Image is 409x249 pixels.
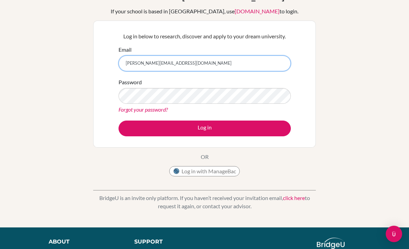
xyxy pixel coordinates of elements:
img: logo_white@2x-f4f0deed5e89b7ecb1c2cc34c3e3d731f90f0f143d5ea2071677605dd97b5244.png [317,238,345,249]
button: Log in with ManageBac [169,166,240,176]
a: [DOMAIN_NAME] [235,8,280,14]
p: Log in below to research, discover and apply to your dream university. [119,32,291,40]
button: Log in [119,121,291,136]
p: OR [201,153,209,161]
p: BridgeU is an invite only platform. If you haven’t received your invitation email, to request it ... [93,194,316,210]
div: Open Intercom Messenger [386,226,402,242]
label: Password [119,78,142,86]
div: About [49,238,119,246]
div: Support [134,238,198,246]
a: Forgot your password? [119,106,168,113]
div: If your school is based in [GEOGRAPHIC_DATA], use to login. [111,7,298,15]
label: Email [119,46,132,54]
a: click here [283,195,305,201]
